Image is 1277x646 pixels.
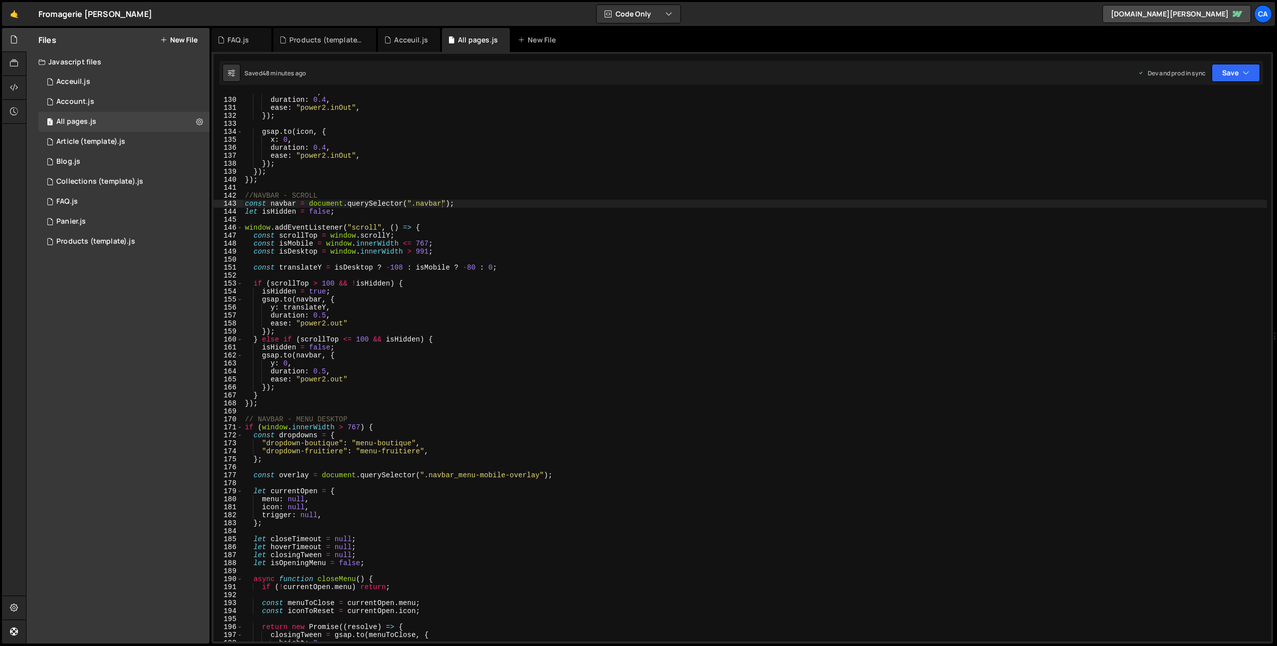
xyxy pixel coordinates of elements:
div: 185 [213,535,243,543]
div: 136 [213,144,243,152]
div: 154 [213,288,243,296]
div: 181 [213,503,243,511]
div: 162 [213,351,243,359]
div: 139 [213,168,243,176]
div: 153 [213,280,243,288]
div: 158 [213,320,243,327]
div: 188 [213,559,243,567]
div: All pages.js [458,35,498,45]
div: Products (template).js [56,237,135,246]
div: 159 [213,327,243,335]
div: 142 [213,192,243,200]
div: 48 minutes ago [262,69,306,77]
div: 169 [213,407,243,415]
div: Panier.js [56,217,86,226]
div: 15942/43053.js [38,212,210,232]
div: 165 [213,375,243,383]
a: 🤙 [2,2,26,26]
div: 184 [213,527,243,535]
div: 170 [213,415,243,423]
div: 15942/42598.js [38,72,210,92]
div: Account.js [56,97,94,106]
div: FAQ.js [56,197,78,206]
div: 132 [213,112,243,120]
div: 177 [213,471,243,479]
div: Blog.js [56,157,80,166]
div: 175 [213,455,243,463]
div: 191 [213,583,243,591]
div: 192 [213,591,243,599]
button: New File [160,36,198,44]
div: Fromagerie [PERSON_NAME] [38,8,152,20]
div: 137 [213,152,243,160]
div: 152 [213,272,243,280]
div: 135 [213,136,243,144]
span: 1 [47,119,53,127]
div: 156 [213,304,243,312]
div: All pages.js [56,117,96,126]
div: 157 [213,312,243,320]
div: 183 [213,519,243,527]
div: 180 [213,495,243,503]
div: 147 [213,232,243,240]
div: 149 [213,248,243,256]
div: 15942/42597.js [38,112,210,132]
div: 176 [213,463,243,471]
div: Javascript files [26,52,210,72]
div: 173 [213,439,243,447]
div: 164 [213,367,243,375]
div: 194 [213,607,243,615]
div: 144 [213,208,243,216]
div: 143 [213,200,243,208]
div: 155 [213,296,243,304]
div: 166 [213,383,243,391]
div: 138 [213,160,243,168]
div: 168 [213,399,243,407]
div: 197 [213,631,243,639]
div: 167 [213,391,243,399]
div: 133 [213,120,243,128]
div: 15942/42794.js [38,232,210,252]
div: 15942/43698.js [38,132,210,152]
div: 182 [213,511,243,519]
div: 190 [213,575,243,583]
button: Save [1212,64,1260,82]
div: 15942/43692.js [38,152,210,172]
div: 174 [213,447,243,455]
div: Collections (template).js [56,177,143,186]
div: Article (template).js [56,137,125,146]
div: 172 [213,431,243,439]
div: 150 [213,256,243,264]
div: Products (template).js [289,35,364,45]
button: Code Only [597,5,680,23]
div: 179 [213,487,243,495]
div: 187 [213,551,243,559]
div: Saved [244,69,306,77]
div: 189 [213,567,243,575]
div: 196 [213,623,243,631]
div: 193 [213,599,243,607]
div: New File [518,35,560,45]
div: Dev and prod in sync [1138,69,1206,77]
div: 140 [213,176,243,184]
h2: Files [38,34,56,45]
div: 160 [213,335,243,343]
div: FAQ.js [38,192,210,212]
div: 148 [213,240,243,248]
div: 131 [213,104,243,112]
div: 134 [213,128,243,136]
div: 15942/43215.js [38,172,210,192]
div: 186 [213,543,243,551]
div: 161 [213,343,243,351]
div: Acceuil.js [56,77,90,86]
div: 15942/43077.js [38,92,210,112]
div: 178 [213,479,243,487]
div: Acceuil.js [394,35,428,45]
div: 195 [213,615,243,623]
div: 145 [213,216,243,224]
div: 171 [213,423,243,431]
a: Ca [1254,5,1272,23]
div: 141 [213,184,243,192]
div: 130 [213,96,243,104]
